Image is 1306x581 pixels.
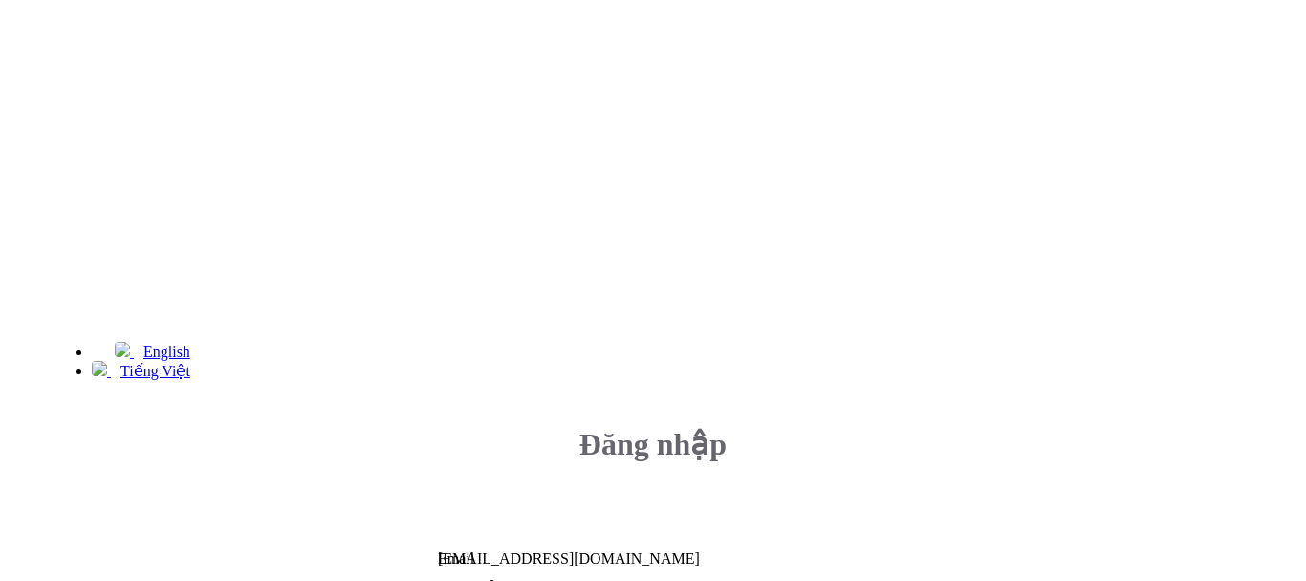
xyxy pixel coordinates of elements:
h3: Đăng nhập [438,426,868,462]
a: English [115,344,190,360]
h3: Chào mừng đến [GEOGRAPHIC_DATA] [61,84,640,121]
input: Email [438,550,868,568]
img: 220-vietnam.svg [92,361,107,376]
h4: Cổng thông tin [PERSON_NAME] [61,159,640,181]
span: English [143,344,190,360]
span: Tiếng Việt [120,363,190,379]
a: Tiếng Việt [92,363,190,379]
img: 226-united-states.svg [115,342,130,357]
